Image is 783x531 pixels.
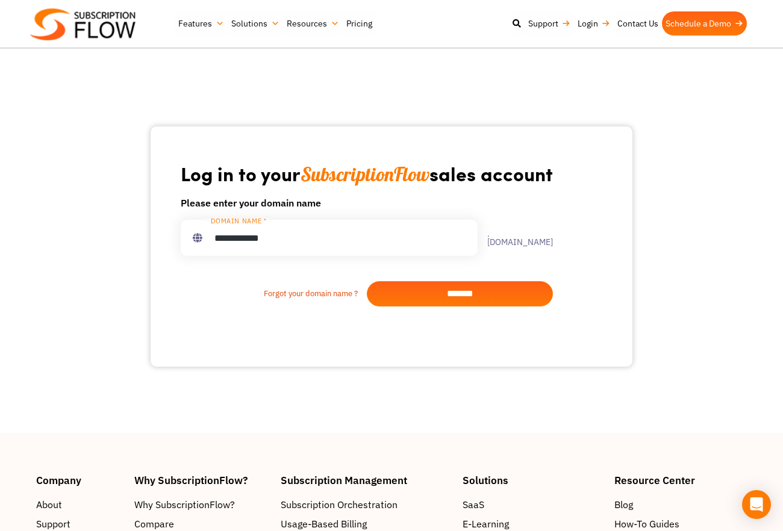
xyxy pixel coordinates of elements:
[134,497,269,512] a: Why SubscriptionFlow?
[30,8,136,40] img: Subscriptionflow
[281,517,451,531] a: Usage-Based Billing
[36,517,70,531] span: Support
[343,11,376,36] a: Pricing
[281,497,398,512] span: Subscription Orchestration
[36,517,122,531] a: Support
[614,517,747,531] a: How-To Guides
[134,475,269,485] h4: Why SubscriptionFlow?
[181,288,367,300] a: Forgot your domain name ?
[742,490,771,519] div: Open Intercom Messenger
[662,11,747,36] a: Schedule a Demo
[574,11,614,36] a: Login
[614,475,747,485] h4: Resource Center
[614,497,747,512] a: Blog
[463,517,602,531] a: E-Learning
[36,497,122,512] a: About
[281,517,367,531] span: Usage-Based Billing
[228,11,283,36] a: Solutions
[134,497,235,512] span: Why SubscriptionFlow?
[36,497,62,512] span: About
[614,517,679,531] span: How-To Guides
[281,475,451,485] h4: Subscription Management
[478,229,553,246] label: .[DOMAIN_NAME]
[463,517,509,531] span: E-Learning
[614,497,633,512] span: Blog
[181,161,553,186] h1: Log in to your sales account
[463,497,484,512] span: SaaS
[175,11,228,36] a: Features
[463,475,602,485] h4: Solutions
[301,162,429,186] span: SubscriptionFlow
[134,517,269,531] a: Compare
[525,11,574,36] a: Support
[36,475,122,485] h4: Company
[614,11,662,36] a: Contact Us
[181,196,553,210] h6: Please enter your domain name
[283,11,343,36] a: Resources
[463,497,602,512] a: SaaS
[281,497,451,512] a: Subscription Orchestration
[134,517,174,531] span: Compare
